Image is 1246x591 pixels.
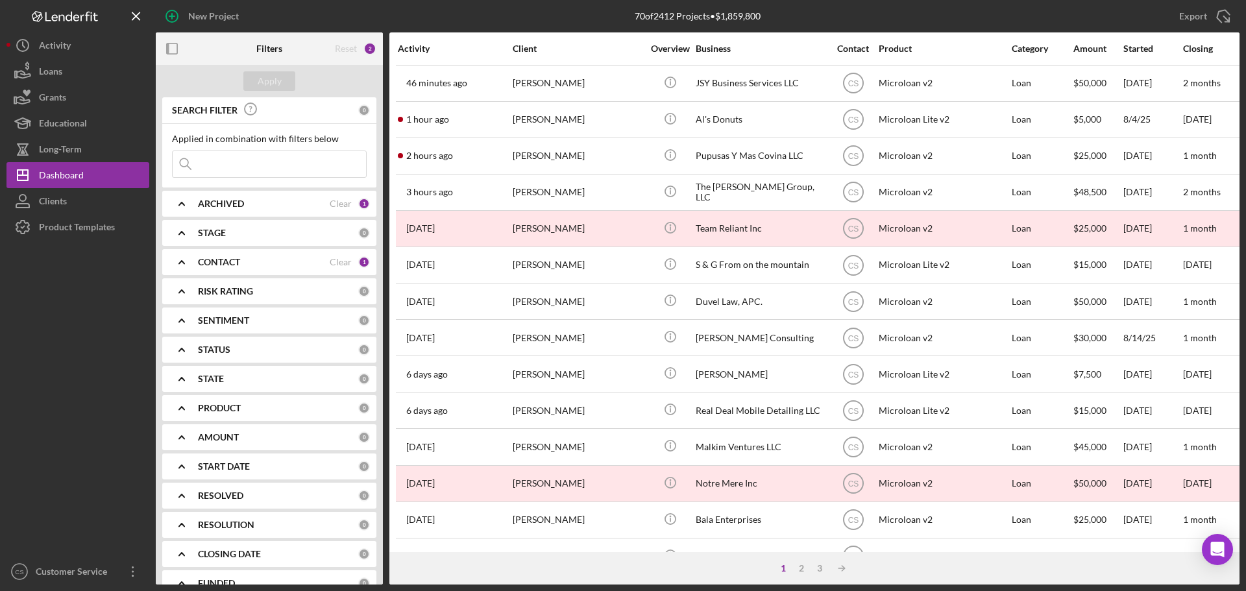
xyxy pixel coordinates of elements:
[39,136,82,165] div: Long-Term
[696,466,825,501] div: Notre Mere Inc
[198,315,249,326] b: SENTIMENT
[198,286,253,296] b: RISK RATING
[1073,211,1122,246] div: $25,000
[1123,211,1182,246] div: [DATE]
[879,175,1008,210] div: Microloan v2
[848,516,859,525] text: CS
[1073,139,1122,173] div: $25,000
[1012,103,1072,137] div: Loan
[6,162,149,188] button: Dashboard
[198,432,239,442] b: AMOUNT
[1073,503,1122,537] div: $25,000
[358,227,370,239] div: 0
[6,84,149,110] button: Grants
[696,284,825,319] div: Duvel Law, APC.
[358,490,370,501] div: 0
[406,369,448,380] time: 2025-08-13 23:43
[198,403,241,413] b: PRODUCT
[513,357,642,391] div: [PERSON_NAME]
[6,188,149,214] button: Clients
[848,552,859,561] text: CS
[696,139,825,173] div: Pupusas Y Mas Covina LLC
[243,71,295,91] button: Apply
[1012,139,1072,173] div: Loan
[513,320,642,355] div: [PERSON_NAME]
[1012,429,1072,464] div: Loan
[198,578,235,588] b: FUNDED
[848,333,859,343] text: CS
[696,103,825,137] div: Al's Donuts
[258,71,282,91] div: Apply
[848,297,859,306] text: CS
[848,152,859,161] text: CS
[848,79,859,88] text: CS
[358,461,370,472] div: 0
[256,43,282,54] b: Filters
[39,110,87,139] div: Educational
[696,503,825,537] div: Bala Enterprises
[829,43,877,54] div: Contact
[513,429,642,464] div: [PERSON_NAME]
[513,503,642,537] div: [PERSON_NAME]
[635,11,761,21] div: 70 of 2412 Projects • $1,859,800
[39,188,67,217] div: Clients
[879,103,1008,137] div: Microloan Lite v2
[198,549,261,559] b: CLOSING DATE
[1183,186,1221,197] time: 2 months
[792,563,811,573] div: 2
[696,66,825,101] div: JSY Business Services LLC
[6,110,149,136] a: Educational
[1123,539,1182,573] div: [DATE]
[198,228,226,238] b: STAGE
[198,520,254,530] b: RESOLUTION
[358,577,370,589] div: 0
[1123,139,1182,173] div: [DATE]
[1073,357,1122,391] div: $7,500
[358,402,370,414] div: 0
[198,199,244,209] b: ARCHIVED
[198,344,230,355] b: STATUS
[1073,66,1122,101] div: $50,000
[1202,534,1233,565] div: Open Intercom Messenger
[1123,429,1182,464] div: [DATE]
[1073,248,1122,282] div: $15,000
[39,162,84,191] div: Dashboard
[406,296,435,307] time: 2025-08-15 20:31
[6,559,149,585] button: CSCustomer Service
[646,43,694,54] div: Overview
[879,66,1008,101] div: Microloan v2
[848,261,859,270] text: CS
[1012,539,1072,573] div: Loan
[879,429,1008,464] div: Microloan v2
[330,199,352,209] div: Clear
[358,285,370,297] div: 0
[32,559,117,588] div: Customer Service
[1183,441,1217,452] time: 1 month
[1073,43,1122,54] div: Amount
[1012,66,1072,101] div: Loan
[513,284,642,319] div: [PERSON_NAME]
[879,43,1008,54] div: Product
[1012,503,1072,537] div: Loan
[1012,466,1072,501] div: Loan
[358,548,370,560] div: 0
[879,466,1008,501] div: Microloan v2
[1183,150,1217,161] time: 1 month
[848,479,859,488] text: CS
[848,188,859,197] text: CS
[774,563,792,573] div: 1
[1012,284,1072,319] div: Loan
[198,461,250,472] b: START DATE
[330,257,352,267] div: Clear
[513,103,642,137] div: [PERSON_NAME]
[1073,539,1122,573] div: $30,000
[1123,320,1182,355] div: 8/14/25
[6,136,149,162] button: Long-Term
[398,43,511,54] div: Activity
[1183,368,1212,380] time: [DATE]
[696,175,825,210] div: The [PERSON_NAME] Group, LLC
[696,211,825,246] div: Team Reliant Inc
[1183,114,1212,125] time: [DATE]
[406,223,435,234] time: 2025-08-17 16:53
